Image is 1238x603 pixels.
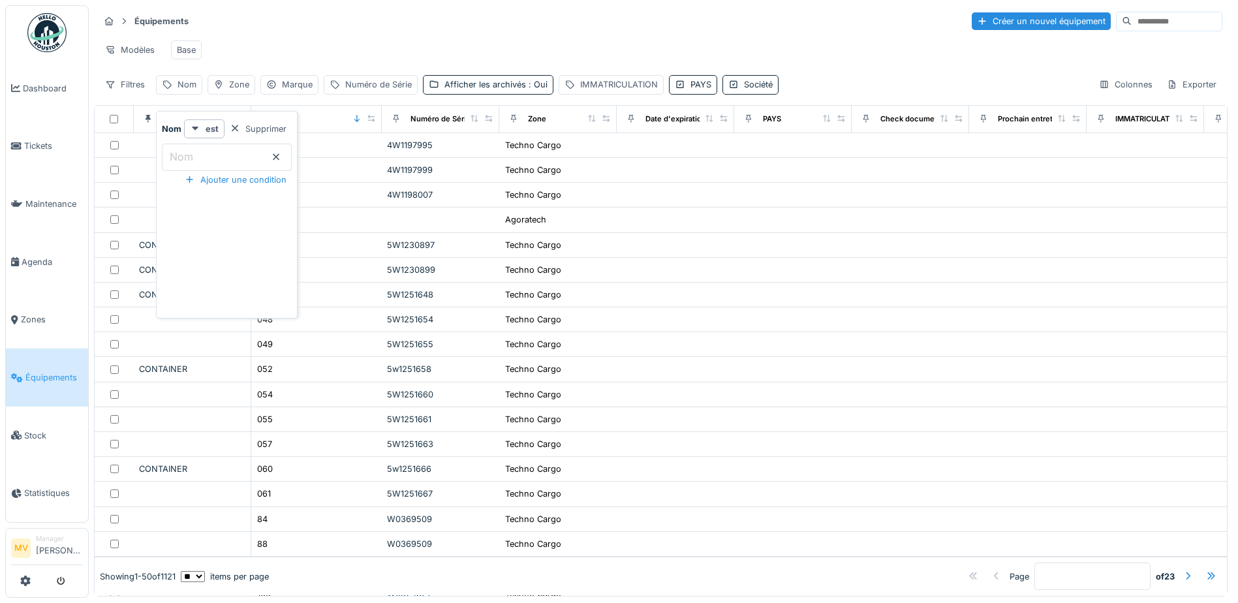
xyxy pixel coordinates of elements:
span: : Oui [526,80,548,89]
div: 049 [257,338,273,350]
div: 5W1251648 [387,288,494,301]
div: Marque [282,78,313,91]
span: Maintenance [25,198,83,210]
span: Agenda [22,256,83,268]
strong: of 23 [1156,570,1175,583]
div: Supprimer [224,120,292,138]
div: Techno Cargo [505,388,561,401]
div: Zone [229,78,249,91]
div: 061 [257,487,271,500]
div: PAYS [763,114,781,125]
div: Exporter [1161,75,1222,94]
div: Société [744,78,773,91]
div: 84 [257,513,268,525]
div: CONTAINER [139,463,245,475]
div: 052 [257,363,273,375]
div: CONTAINER [139,288,245,301]
span: Stock [24,429,83,442]
div: 4W1197995 [387,139,494,151]
div: Techno Cargo [505,487,561,500]
div: CONTAINER [139,264,245,276]
div: items per page [181,570,269,583]
div: CONTAINER [139,239,245,251]
div: Manager [36,534,83,544]
li: [PERSON_NAME] [36,534,83,562]
div: W0369509 [387,513,494,525]
div: Nom [178,78,196,91]
div: Techno Cargo [505,363,561,375]
div: Techno Cargo [505,139,561,151]
span: Tickets [24,140,83,152]
strong: est [206,123,219,135]
div: Techno Cargo [505,413,561,425]
div: 048 [257,313,273,326]
div: Techno Cargo [505,463,561,475]
div: 5W1251663 [387,438,494,450]
div: Techno Cargo [505,338,561,350]
div: 5W1251660 [387,388,494,401]
div: 5W1251654 [387,313,494,326]
label: Nom [167,149,196,164]
div: Date d'expiration [645,114,706,125]
img: Badge_color-CXgf-gQk.svg [27,13,67,52]
div: IMMATRICULATION [580,78,658,91]
div: Modèles [99,40,161,59]
div: Techno Cargo [505,438,561,450]
div: IMMATRICULATION [1115,114,1183,125]
div: Techno Cargo [505,313,561,326]
div: Afficher les archivés [444,78,548,91]
div: Techno Cargo [505,288,561,301]
div: Ajouter une condition [179,171,292,189]
div: Techno Cargo [505,239,561,251]
span: Statistiques [24,487,83,499]
div: W0369509 [387,538,494,550]
div: 5W1251667 [387,487,494,500]
div: Showing 1 - 50 of 1121 [100,570,176,583]
div: Numéro de Série [410,114,471,125]
div: 5W1230899 [387,264,494,276]
div: Prochain entretien [998,114,1064,125]
div: Filtres [99,75,151,94]
div: 057 [257,438,272,450]
div: Check document date [880,114,959,125]
strong: Équipements [129,15,194,27]
span: Zones [21,313,83,326]
div: Techno Cargo [505,513,561,525]
div: 5W1251655 [387,338,494,350]
div: 4W1198007 [387,189,494,201]
div: Techno Cargo [505,538,561,550]
li: MV [11,538,31,558]
div: 060 [257,463,273,475]
span: Dashboard [23,82,83,95]
div: CONTAINER [139,363,245,375]
div: Page [1010,570,1029,583]
div: 055 [257,413,273,425]
div: 054 [257,388,273,401]
span: Équipements [25,371,83,384]
div: Techno Cargo [505,189,561,201]
div: Techno Cargo [505,164,561,176]
strong: Nom [162,123,181,135]
div: 4W1197999 [387,164,494,176]
div: 5w1251666 [387,463,494,475]
div: Base [177,44,196,56]
div: 5w1251658 [387,363,494,375]
div: Zone [528,114,546,125]
div: Créer un nouvel équipement [972,12,1111,30]
div: Techno Cargo [505,264,561,276]
div: 5W1230897 [387,239,494,251]
div: 88 [257,538,268,550]
div: PAYS [690,78,711,91]
div: 5W1251661 [387,413,494,425]
div: Agoratech [505,213,546,226]
div: Numéro de Série [345,78,412,91]
div: Colonnes [1093,75,1158,94]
